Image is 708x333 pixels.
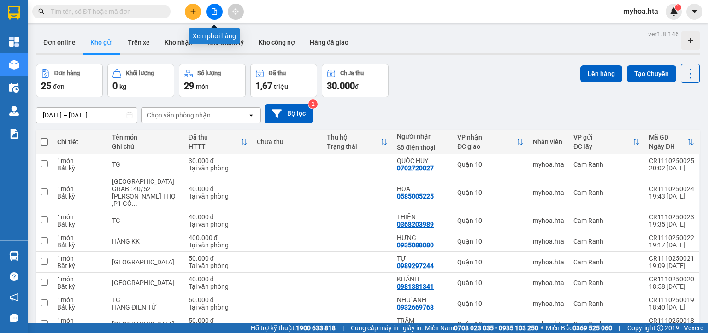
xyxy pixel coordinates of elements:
div: TX [112,178,179,185]
div: myhoa.hta [533,300,564,307]
button: Kho thanh lý [200,31,251,53]
span: caret-down [690,7,699,16]
span: món [196,83,209,90]
div: Quận 10 [457,258,524,266]
div: CR1110250025 [649,157,694,164]
div: 0368203989 [397,221,434,228]
button: Lên hàng [580,65,622,82]
span: search [38,8,45,15]
th: Toggle SortBy [322,130,392,154]
th: Toggle SortBy [569,130,644,154]
div: Tại văn phòng [189,262,248,269]
div: Đã thu [269,70,286,76]
span: copyright [657,325,663,331]
div: 1 món [57,255,103,262]
span: | [619,323,620,333]
div: 19:09 [DATE] [649,262,694,269]
div: THIỆN [397,213,448,221]
div: CR1110250022 [649,234,694,241]
strong: 0369 525 060 [572,324,612,332]
button: Khối lượng0kg [107,64,174,97]
div: HÀNG ĐIỆN TỬ [112,304,179,311]
div: KHÁNH [397,275,448,283]
button: file-add [206,4,223,20]
span: ... [132,200,137,207]
strong: 0708 023 035 - 0935 103 250 [454,324,538,332]
button: Đơn hàng25đơn [36,64,103,97]
div: Tại văn phòng [189,304,248,311]
div: HÀNG KK [112,238,179,245]
img: solution-icon [9,129,19,139]
div: Quận 10 [457,321,524,328]
th: Toggle SortBy [644,130,699,154]
div: Cam Ranh [573,258,640,266]
sup: 1 [675,4,681,11]
div: myhoa.hta [533,189,564,196]
div: ver 1.8.146 [648,29,679,39]
div: HƯNG [397,234,448,241]
div: 1 món [57,317,103,324]
div: VP nhận [457,134,516,141]
div: 0585005225 [397,193,434,200]
div: Trạng thái [327,143,380,150]
div: 1 món [57,275,103,283]
div: Cam Ranh [573,238,640,245]
div: HTTT [189,143,240,150]
div: myhoa.hta [533,279,564,286]
div: Tên món [112,134,179,141]
div: Cam Ranh [573,321,640,328]
div: 20:02 [DATE] [649,164,694,172]
div: 1 món [57,234,103,241]
div: TG [112,161,179,168]
div: 19:17 [DATE] [649,241,694,249]
div: Cam Ranh [573,189,640,196]
div: Khối lượng [126,70,154,76]
button: Số lượng29món [179,64,246,97]
div: TX [112,321,179,328]
button: Bộ lọc [265,104,313,123]
button: Kho nhận [157,31,200,53]
div: Cam Ranh [573,217,640,224]
div: 0981381341 [397,283,434,290]
div: Quận 10 [457,300,524,307]
div: 0932669768 [397,304,434,311]
div: Bất kỳ [57,262,103,269]
div: HOA [397,185,448,193]
div: ĐC lấy [573,143,632,150]
div: Bất kỳ [57,193,103,200]
div: Tại văn phòng [189,283,248,290]
div: TỰ [397,255,448,262]
button: Hàng đã giao [302,31,356,53]
div: Bất kỳ [57,221,103,228]
button: Trên xe [120,31,157,53]
span: 0 [112,80,118,91]
div: Thu hộ [327,134,380,141]
div: Số lượng [197,70,221,76]
div: ĐC giao [457,143,516,150]
div: Ngày ĐH [649,143,687,150]
div: 1 món [57,185,103,193]
div: 18:58 [DATE] [649,283,694,290]
div: Chưa thu [340,70,364,76]
button: Kho công nợ [251,31,302,53]
div: Chi tiết [57,138,103,146]
button: Tạo Chuyến [627,65,676,82]
span: notification [10,293,18,302]
span: kg [119,83,126,90]
img: dashboard-icon [9,37,19,47]
div: Chọn văn phòng nhận [147,111,211,120]
div: Quận 10 [457,189,524,196]
div: TG [112,296,179,304]
div: Đã thu [189,134,240,141]
input: Select a date range. [36,108,137,123]
div: TG [112,217,179,224]
span: aim [232,8,239,15]
div: 30.000 đ [189,157,248,164]
div: 60.000 đ [189,296,248,304]
div: CR1110250019 [649,296,694,304]
div: myhoa.hta [533,161,564,168]
span: Miền Bắc [546,323,612,333]
div: 50.000 đ [189,255,248,262]
span: 1,67 [255,80,272,91]
div: Bất kỳ [57,304,103,311]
